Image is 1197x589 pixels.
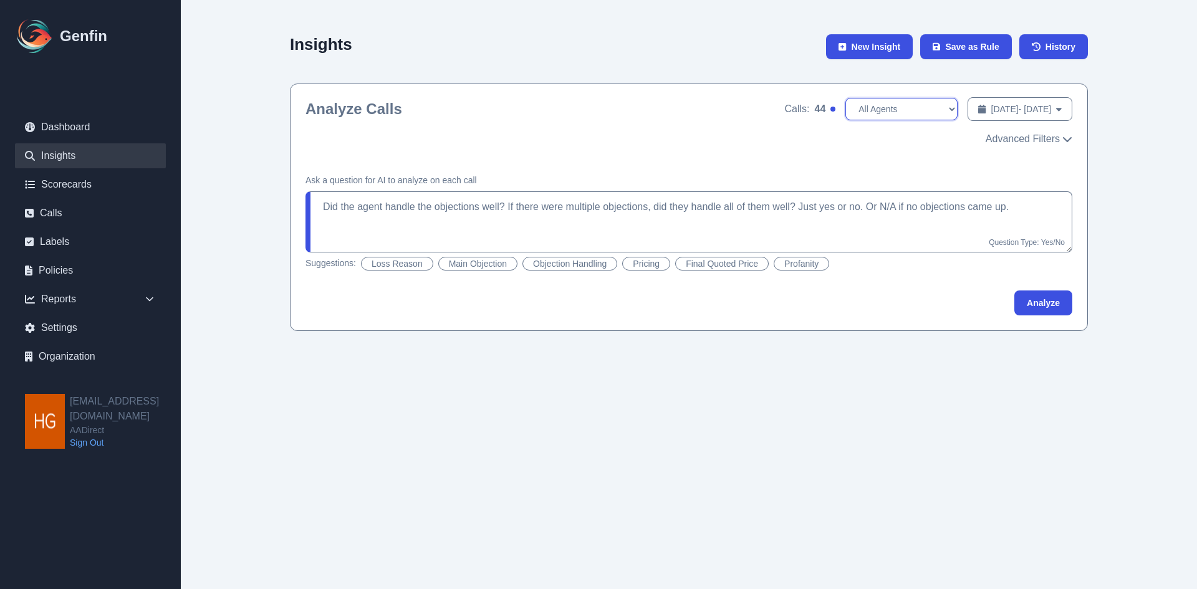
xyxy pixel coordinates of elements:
[25,394,65,449] img: hgarza@aadirect.com
[438,257,517,271] button: Main Objection
[945,41,999,53] span: Save as Rule
[784,102,809,117] span: Calls:
[826,34,913,59] button: New Insight
[70,424,181,436] span: AADirect
[15,143,166,168] a: Insights
[986,132,1060,146] span: Advanced Filters
[70,436,181,449] a: Sign Out
[522,257,617,271] button: Objection Handling
[15,315,166,340] a: Settings
[991,103,1052,115] span: [DATE] - [DATE]
[15,258,166,283] a: Policies
[15,229,166,254] a: Labels
[305,99,402,119] h2: Analyze Calls
[361,257,433,271] button: Loss Reason
[675,257,769,271] button: Final Quoted Price
[814,102,825,117] span: 44
[15,344,166,369] a: Organization
[15,115,166,140] a: Dashboard
[986,132,1072,146] button: Advanced Filters
[852,41,901,53] span: New Insight
[305,257,356,271] span: Suggestions:
[1014,290,1072,315] button: Analyze
[1046,41,1075,53] span: History
[305,191,1072,252] textarea: Did the agent handle the objections well? If there were multiple objections, did they handle all ...
[15,172,166,197] a: Scorecards
[920,34,1012,59] button: Save as Rule
[989,238,1065,247] span: Question Type: Yes/No
[290,35,352,54] h2: Insights
[1019,34,1088,59] a: History
[622,257,670,271] button: Pricing
[60,26,107,46] h1: Genfin
[968,97,1072,121] button: [DATE]- [DATE]
[70,394,181,424] h2: [EMAIL_ADDRESS][DOMAIN_NAME]
[774,257,829,271] button: Profanity
[15,201,166,226] a: Calls
[15,16,55,56] img: Logo
[305,174,1072,186] h4: Ask a question for AI to analyze on each call
[15,287,166,312] div: Reports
